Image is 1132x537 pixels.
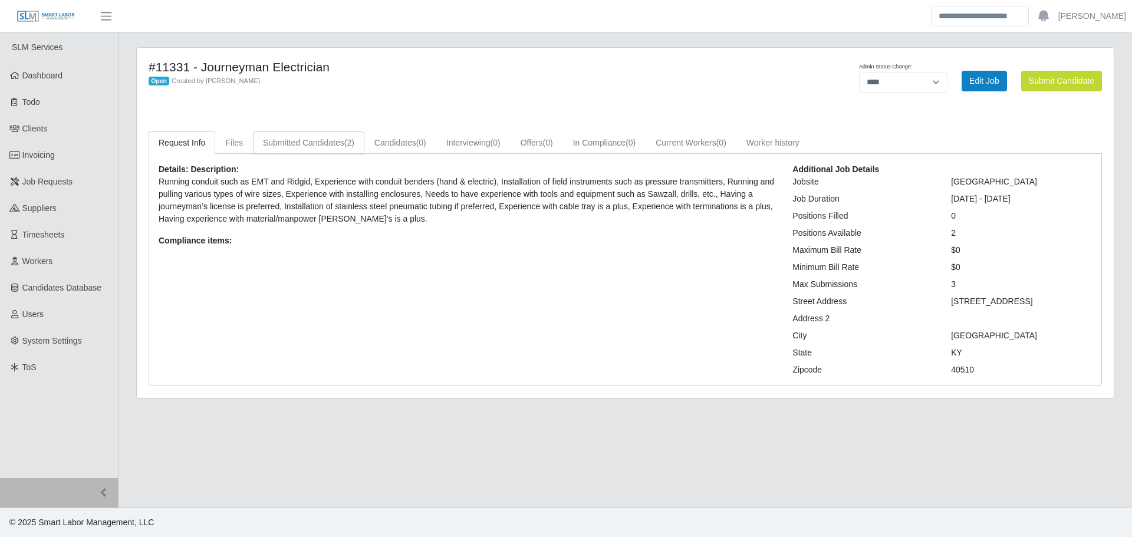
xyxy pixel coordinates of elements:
[942,244,1101,256] div: $0
[344,138,354,147] span: (2)
[22,97,40,107] span: Todo
[149,77,169,86] span: Open
[22,71,63,80] span: Dashboard
[784,193,942,205] div: Job Duration
[159,236,232,245] b: Compliance items:
[159,164,189,174] b: Details:
[1058,10,1126,22] a: [PERSON_NAME]
[859,63,912,71] label: Admin Status Change:
[22,363,37,372] span: ToS
[784,227,942,239] div: Positions Available
[17,10,75,23] img: SLM Logo
[190,164,239,174] b: Description:
[22,203,57,213] span: Suppliers
[172,77,260,84] span: Created by [PERSON_NAME]
[215,131,253,154] a: Files
[784,176,942,188] div: Jobsite
[646,131,736,154] a: Current Workers
[9,518,154,527] span: © 2025 Smart Labor Management, LLC
[22,309,44,319] span: Users
[491,138,501,147] span: (0)
[736,131,809,154] a: Worker history
[22,150,55,160] span: Invoicing
[511,131,563,154] a: Offers
[942,278,1101,291] div: 3
[12,42,62,52] span: SLM Services
[942,176,1101,188] div: [GEOGRAPHIC_DATA]
[942,364,1101,376] div: 40510
[22,230,65,239] span: Timesheets
[716,138,726,147] span: (0)
[436,131,511,154] a: Interviewing
[22,336,82,345] span: System Settings
[149,131,215,154] a: Request Info
[942,261,1101,274] div: $0
[149,60,697,74] h4: #11331 - Journeyman Electrician
[792,164,879,174] b: Additional Job Details
[22,283,102,292] span: Candidates Database
[962,71,1007,91] a: Edit Job
[784,244,942,256] div: Maximum Bill Rate
[931,6,1029,27] input: Search
[942,347,1101,359] div: KY
[543,138,553,147] span: (0)
[784,295,942,308] div: Street Address
[942,330,1101,342] div: [GEOGRAPHIC_DATA]
[416,138,426,147] span: (0)
[22,124,48,133] span: Clients
[253,131,364,154] a: Submitted Candidates
[942,227,1101,239] div: 2
[784,364,942,376] div: Zipcode
[784,347,942,359] div: State
[942,295,1101,308] div: [STREET_ADDRESS]
[364,131,436,154] a: Candidates
[1021,71,1102,91] button: Submit Candidate
[22,256,53,266] span: Workers
[563,131,646,154] a: In Compliance
[784,278,942,291] div: Max Submissions
[942,210,1101,222] div: 0
[784,210,942,222] div: Positions Filled
[784,261,942,274] div: Minimum Bill Rate
[626,138,636,147] span: (0)
[159,176,775,225] p: Running conduit such as EMT and Ridgid, Experience with conduit benders (hand & electric), Instal...
[784,312,942,325] div: Address 2
[784,330,942,342] div: City
[942,193,1101,205] div: [DATE] - [DATE]
[22,177,73,186] span: Job Requests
